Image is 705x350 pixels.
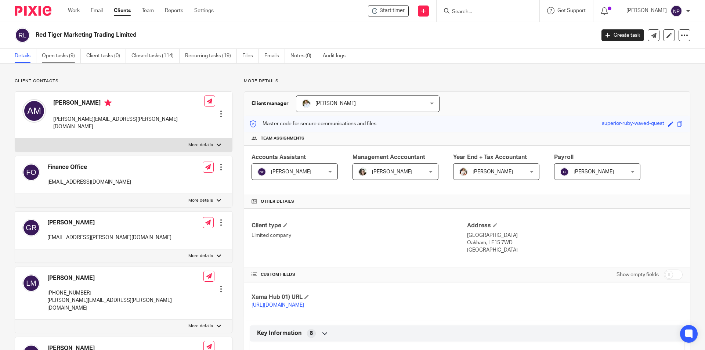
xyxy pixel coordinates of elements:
[252,222,467,230] h4: Client type
[47,219,171,227] h4: [PERSON_NAME]
[131,49,180,63] a: Closed tasks (114)
[252,293,467,301] h4: Xama Hub 01) URL
[47,178,131,186] p: [EMAIL_ADDRESS][DOMAIN_NAME]
[252,154,306,160] span: Accounts Assistant
[91,7,103,14] a: Email
[47,234,171,241] p: [EMAIL_ADDRESS][PERSON_NAME][DOMAIN_NAME]
[47,274,203,282] h4: [PERSON_NAME]
[114,7,131,14] a: Clients
[86,49,126,63] a: Client tasks (0)
[242,49,259,63] a: Files
[352,154,425,160] span: Management Acccountant
[165,7,183,14] a: Reports
[53,116,204,131] p: [PERSON_NAME][EMAIL_ADDRESS][PERSON_NAME][DOMAIN_NAME]
[257,329,301,337] span: Key Information
[252,272,467,278] h4: CUSTOM FIELDS
[15,6,51,16] img: Pixie
[310,330,313,337] span: 8
[617,271,659,278] label: Show empty fields
[53,99,204,108] h4: [PERSON_NAME]
[670,5,682,17] img: svg%3E
[574,169,614,174] span: [PERSON_NAME]
[473,169,513,174] span: [PERSON_NAME]
[244,78,690,84] p: More details
[22,219,40,237] img: svg%3E
[467,222,683,230] h4: Address
[626,7,667,14] p: [PERSON_NAME]
[15,78,232,84] p: Client contacts
[42,49,81,63] a: Open tasks (9)
[261,136,304,141] span: Team assignments
[368,5,409,17] div: Red Tiger Marketing Trading Limited
[557,8,586,13] span: Get Support
[142,7,154,14] a: Team
[22,163,40,181] img: svg%3E
[380,7,405,15] span: Start timer
[250,120,376,127] p: Master code for secure communications and files
[188,323,213,329] p: More details
[47,297,203,312] p: [PERSON_NAME][EMAIL_ADDRESS][PERSON_NAME][DOMAIN_NAME]
[560,167,569,176] img: svg%3E
[22,99,46,123] img: svg%3E
[451,9,517,15] input: Search
[188,198,213,203] p: More details
[188,142,213,148] p: More details
[15,49,36,63] a: Details
[15,28,30,43] img: svg%3E
[252,232,467,239] p: Limited company
[554,154,574,160] span: Payroll
[264,49,285,63] a: Emails
[467,246,683,254] p: [GEOGRAPHIC_DATA]
[601,29,644,41] a: Create task
[290,49,317,63] a: Notes (0)
[602,120,664,128] div: superior-ruby-waved-quest
[22,274,40,292] img: svg%3E
[302,99,311,108] img: sarah-royle.jpg
[358,167,367,176] img: barbara-raine-.jpg
[47,289,203,297] p: [PHONE_NUMBER]
[467,239,683,246] p: Oakham, LE15 7WD
[252,100,289,107] h3: Client manager
[257,167,266,176] img: svg%3E
[47,163,131,171] h4: Finance Office
[459,167,468,176] img: Kayleigh%20Henson.jpeg
[185,49,237,63] a: Recurring tasks (19)
[261,199,294,205] span: Other details
[188,253,213,259] p: More details
[194,7,214,14] a: Settings
[68,7,80,14] a: Work
[467,232,683,239] p: [GEOGRAPHIC_DATA]
[36,31,480,39] h2: Red Tiger Marketing Trading Limited
[323,49,351,63] a: Audit logs
[453,154,527,160] span: Year End + Tax Accountant
[271,169,311,174] span: [PERSON_NAME]
[372,169,412,174] span: [PERSON_NAME]
[104,99,112,107] i: Primary
[315,101,356,106] span: [PERSON_NAME]
[252,303,304,308] a: [URL][DOMAIN_NAME]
